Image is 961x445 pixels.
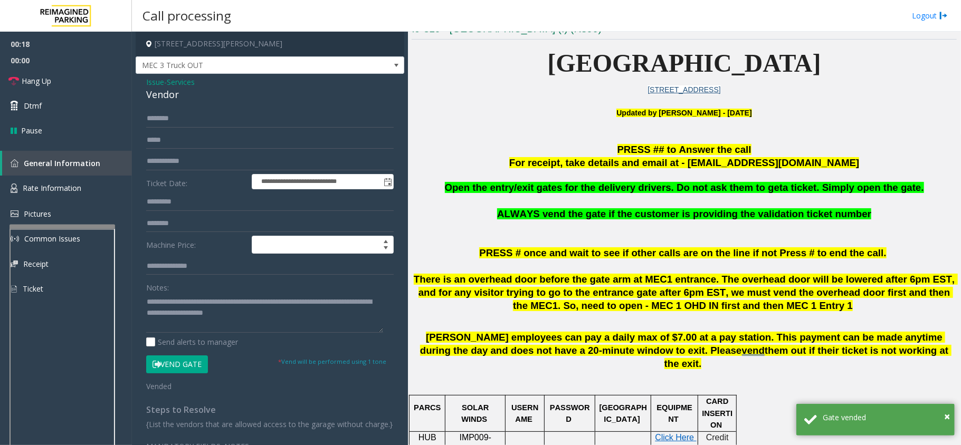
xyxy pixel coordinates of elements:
[146,405,394,415] h4: Steps to Resolve
[699,358,701,369] span: .
[742,345,765,356] span: vend
[600,403,647,423] span: [GEOGRAPHIC_DATA]
[144,236,249,254] label: Machine Price:
[146,76,164,88] span: Issue
[617,144,751,155] span: PRESS ## to Answer the call
[378,236,393,245] span: Increase value
[146,278,169,293] label: Notes:
[24,209,51,219] span: Pictures
[164,77,195,87] span: -
[550,403,590,423] span: PASSWORD
[22,75,51,86] span: Hang Up
[278,357,386,365] small: Vend will be performed using 1 tone
[479,247,886,258] span: PRESS # once and wait to see if other calls are on the line if not Press # to end the call.
[21,125,42,136] span: Pause
[23,183,81,193] span: Rate Information
[11,210,18,217] img: 'icon'
[146,381,172,391] span: Vended
[146,419,394,430] p: {List the vendors that are allowed access to the garage without charge.}
[144,174,249,190] label: Ticket Date:
[461,403,491,423] span: SOLAR WINDS
[445,182,783,193] span: Open the entry/exit gates for the delivery drivers. Do not ask them to get
[382,175,393,189] span: Toggle popup
[664,345,952,369] span: them out if their ticket is not working at the exit
[944,409,950,423] span: ×
[11,159,18,167] img: 'icon'
[2,151,132,176] a: General Information
[823,412,947,423] div: Gate vended
[136,32,404,56] h4: [STREET_ADDRESS][PERSON_NAME]
[146,355,208,373] button: Vend Gate
[167,76,195,88] span: Services
[414,403,441,412] span: PARCS
[657,403,693,423] span: EQUIPMENT
[509,157,859,168] span: For receipt, take details and email at - [EMAIL_ADDRESS][DOMAIN_NAME]
[378,245,393,253] span: Decrease value
[648,85,720,94] a: [STREET_ADDRESS]
[414,274,958,311] span: There is an overhead door before the gate arm at MEC1 entrance. The overhead door will be lowered...
[497,208,871,219] span: ALWAYS vend the gate if the customer is providing the validation ticket number
[146,336,238,347] label: Send alerts to manager
[511,403,538,423] span: USERNAME
[420,332,945,356] span: [PERSON_NAME] employees can pay a daily max of $7.00 at a pay station. This payment can be made a...
[137,3,236,28] h3: Call processing
[548,49,821,77] span: [GEOGRAPHIC_DATA]
[146,88,394,102] div: Vendor
[912,10,948,21] a: Logout
[616,109,751,117] b: Updated by [PERSON_NAME] - [DATE]
[11,183,17,193] img: 'icon'
[944,409,950,424] button: Close
[702,397,732,429] span: CARD INSERTION
[939,10,948,21] img: logout
[783,182,924,193] span: a ticket. Simply open the gate.
[24,158,100,168] span: General Information
[24,100,42,111] span: Dtmf
[136,57,350,74] span: MEC 3 Truck OUT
